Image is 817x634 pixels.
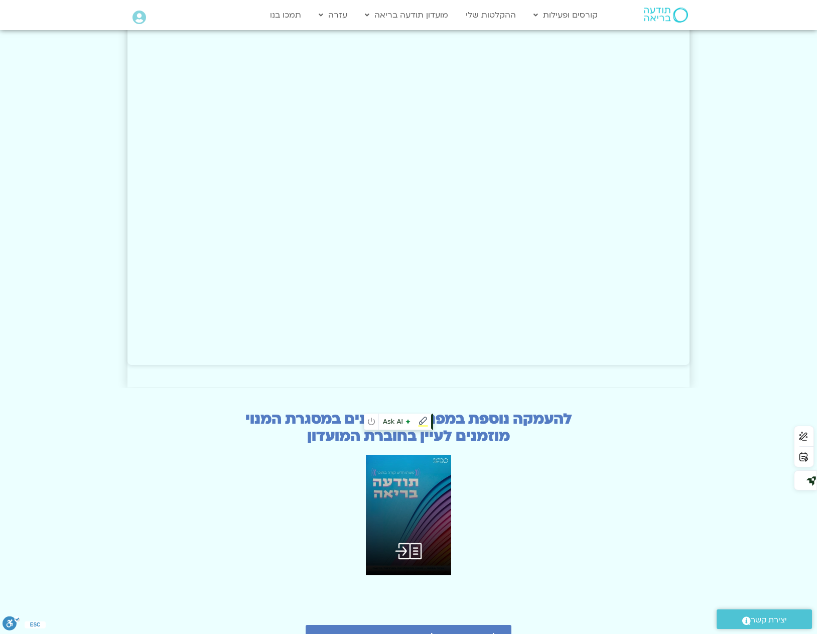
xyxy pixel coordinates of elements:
[265,6,306,25] a: תמכו בנו
[644,8,688,23] img: תודעה בריאה
[717,609,812,629] a: יצירת קשר
[751,613,787,627] span: יצירת קשר
[381,415,413,428] span: Ask AI
[366,455,451,575] img: 1057125
[461,6,521,25] a: ההקלטות שלי
[314,6,352,25] a: עזרה
[360,6,453,25] a: מועדון תודעה בריאה
[127,411,690,445] h3: להעמקה נוספת במפגשים הזמינים במסגרת המנוי מוזמנים לעיין בחוברת המועדון
[127,411,690,445] a: להעמקה נוספת במפגשים הזמינים במסגרת המנוימוזמנים לעיין בחוברת המועדון
[528,6,603,25] a: קורסים ופעילות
